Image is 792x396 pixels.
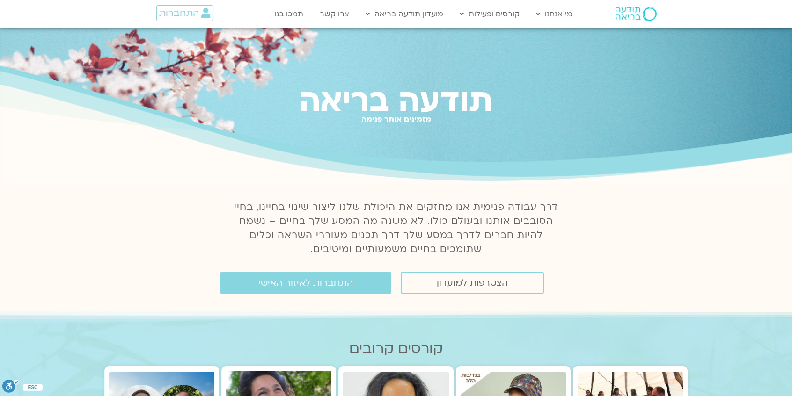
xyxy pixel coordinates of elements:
a: מי אנחנו [531,5,577,23]
span: התחברות לאיזור האישי [258,278,353,288]
h2: קורסים קרובים [104,340,688,357]
a: התחברות לאיזור האישי [220,272,391,294]
img: תודעה בריאה [616,7,657,21]
span: הצטרפות למועדון [437,278,508,288]
a: התחברות [156,5,213,21]
a: תמכו בנו [270,5,308,23]
span: התחברות [159,8,199,18]
a: קורסים ופעילות [455,5,524,23]
a: הצטרפות למועדון [401,272,544,294]
a: מועדון תודעה בריאה [361,5,448,23]
p: דרך עבודה פנימית אנו מחזקים את היכולת שלנו ליצור שינוי בחיינו, בחיי הסובבים אותנו ובעולם כולו. לא... [228,200,564,256]
a: צרו קשר [315,5,354,23]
